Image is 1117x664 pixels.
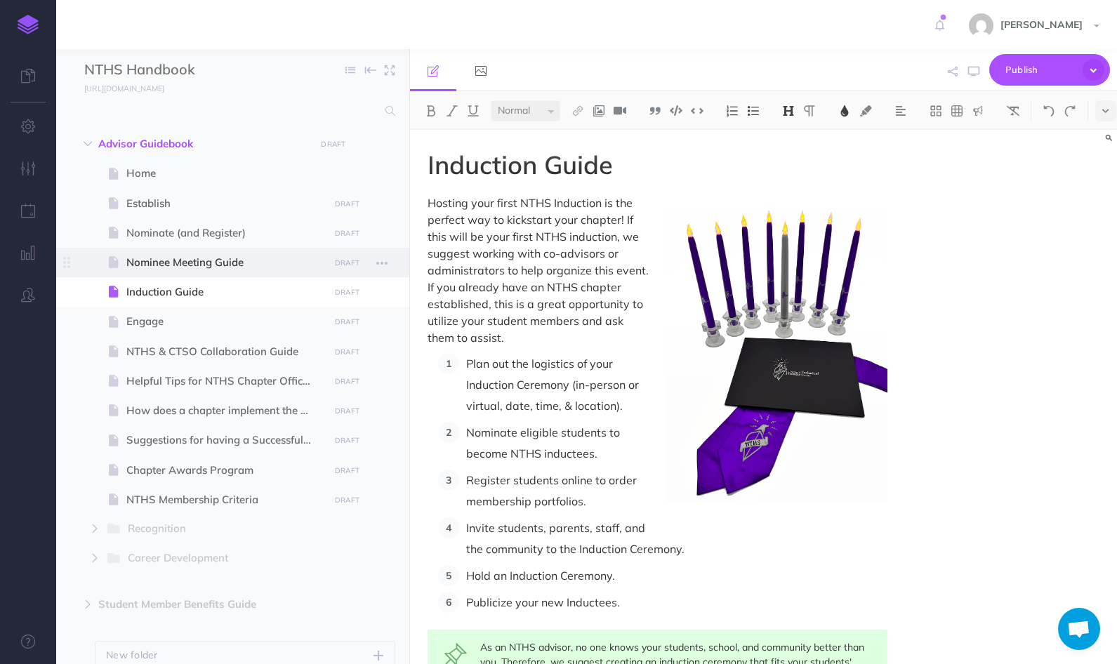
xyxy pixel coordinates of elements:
span: How does a chapter implement the Core Four Objectives? [126,402,325,419]
span: Home [126,165,325,182]
button: DRAFT [330,403,365,419]
span: Nominee Meeting Guide [126,254,325,271]
button: DRAFT [330,255,365,271]
img: Callout dropdown menu button [972,105,984,117]
span: Invite students, parents, staff, and the community to the Induction Ceremony. [466,521,685,556]
span: Suggestions for having a Successful Chapter [126,432,325,449]
img: Redo [1064,105,1076,117]
small: DRAFT [335,229,359,238]
small: DRAFT [335,436,359,445]
small: DRAFT [335,466,359,475]
img: Text color button [838,105,851,117]
button: DRAFT [330,284,365,300]
span: Establish [126,195,325,212]
img: Add image button [593,105,605,117]
span: Publicize your new Inductees. [466,595,620,609]
span: Nominate (and Register) [126,225,325,241]
button: DRAFT [330,344,365,360]
small: DRAFT [335,258,359,267]
a: Open chat [1058,608,1100,650]
span: Induction Guide [428,149,613,180]
span: Recognition [128,520,304,538]
span: NTHS & CTSO Collaboration Guide [126,343,325,360]
img: Ordered list button [726,105,739,117]
button: Publish [989,54,1110,86]
span: Chapter Awards Program [126,462,325,479]
img: Link button [571,105,584,117]
button: DRAFT [330,314,365,330]
small: DRAFT [321,140,345,149]
p: New folder [106,647,158,663]
img: Italic button [446,105,458,117]
img: logo-mark.svg [18,15,39,34]
span: Hosting your first NTHS Induction is the perfect way to kickstart your chapter! If this will be y... [428,196,652,345]
input: Documentation Name [84,60,249,81]
img: Inline code button [691,105,703,116]
span: Publish [1005,59,1076,81]
img: Text background color button [859,105,872,117]
span: Engage [126,313,325,330]
small: [URL][DOMAIN_NAME] [84,84,164,93]
small: DRAFT [335,288,359,297]
button: DRAFT [330,225,365,241]
img: Undo [1043,105,1055,117]
button: DRAFT [330,432,365,449]
img: e15ca27c081d2886606c458bc858b488.jpg [969,13,993,38]
img: Code block button [670,105,682,116]
button: DRAFT [330,196,365,212]
span: Career Development [128,550,304,568]
span: Register students online to order membership portfolios. [466,473,640,508]
small: DRAFT [335,199,359,208]
img: Clear styles button [1007,105,1019,117]
small: DRAFT [335,347,359,357]
span: Induction Guide [126,284,325,300]
button: DRAFT [330,463,365,479]
button: DRAFT [330,492,365,508]
img: Unordered list button [747,105,760,117]
span: Hold an Induction Ceremony. [466,569,615,583]
img: 4qZZ6yS7oSAmyIOPtxJs.png [666,207,887,501]
button: DRAFT [330,373,365,390]
small: DRAFT [335,317,359,326]
img: Blockquote button [649,105,661,117]
small: DRAFT [335,406,359,416]
img: Alignment dropdown menu button [894,105,907,117]
span: NTHS Membership Criteria [126,491,325,508]
img: Bold button [425,105,437,117]
img: Paragraph button [803,105,816,117]
span: Helpful Tips for NTHS Chapter Officers [126,373,325,390]
span: Student Member Benefits Guide [98,596,308,613]
small: DRAFT [335,377,359,386]
small: DRAFT [335,496,359,505]
img: Create table button [951,105,963,117]
img: Underline button [467,105,480,117]
input: Search [84,98,377,124]
span: Advisor Guidebook [98,135,308,152]
img: Add video button [614,105,626,117]
a: [URL][DOMAIN_NAME] [56,81,178,95]
span: [PERSON_NAME] [993,18,1090,31]
img: Headings dropdown button [782,105,795,117]
span: Nominate eligible students to become NTHS inductees. [466,425,623,460]
button: DRAFT [316,136,351,152]
span: Plan out the logistics of your Induction Ceremony (in-person or virtual, date, time, & location). [466,357,642,413]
